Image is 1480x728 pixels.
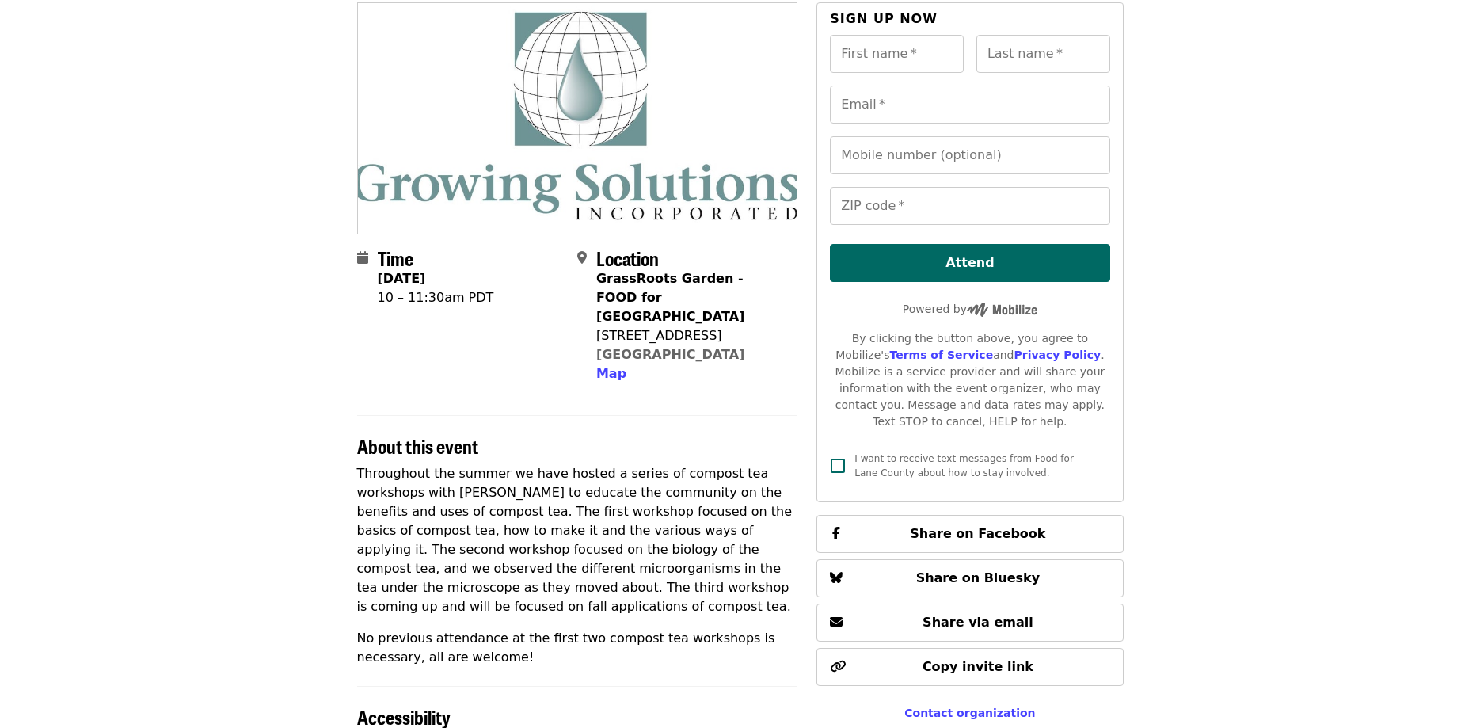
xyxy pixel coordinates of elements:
img: Powered by Mobilize [967,303,1037,317]
span: Location [596,244,659,272]
button: Share on Facebook [816,515,1123,553]
a: Privacy Policy [1014,349,1101,361]
span: Time [378,244,413,272]
input: First name [830,35,964,73]
strong: [DATE] [378,271,426,286]
input: ZIP code [830,187,1109,225]
img: Compost Tea Workshop organized by Food for Lane County [358,3,797,233]
button: Attend [830,244,1109,282]
button: Map [596,364,626,383]
span: Copy invite link [923,659,1033,674]
span: Share on Bluesky [916,570,1041,585]
input: Mobile number (optional) [830,136,1109,174]
span: I want to receive text messages from Food for Lane County about how to stay involved. [854,453,1074,478]
a: [GEOGRAPHIC_DATA] [596,347,744,362]
a: Terms of Service [889,349,993,361]
span: Sign up now [830,11,938,26]
p: No previous attendance at the first two compost tea workshops is necessary, all are welcome! [357,629,798,667]
span: About this event [357,432,478,459]
button: Share on Bluesky [816,559,1123,597]
div: [STREET_ADDRESS] [596,326,785,345]
span: Map [596,366,626,381]
a: Contact organization [904,707,1035,719]
button: Share via email [816,604,1123,642]
i: map-marker-alt icon [577,250,587,265]
input: Email [830,86,1109,124]
strong: GrassRoots Garden - FOOD for [GEOGRAPHIC_DATA] [596,271,744,324]
i: calendar icon [357,250,368,265]
p: Throughout the summer we have hosted a series of compost tea workshops with [PERSON_NAME] to educ... [357,464,798,616]
div: By clicking the button above, you agree to Mobilize's and . Mobilize is a service provider and wi... [830,330,1109,430]
span: Share on Facebook [910,526,1045,541]
button: Copy invite link [816,648,1123,686]
div: 10 – 11:30am PDT [378,288,494,307]
input: Last name [976,35,1110,73]
span: Powered by [903,303,1037,315]
span: Share via email [923,615,1033,630]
